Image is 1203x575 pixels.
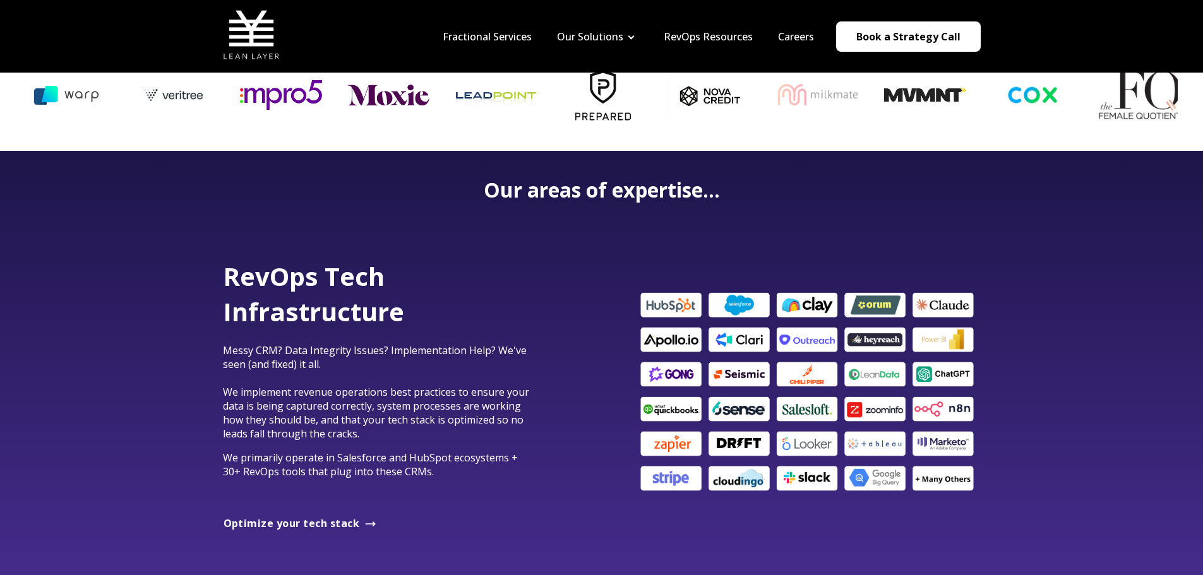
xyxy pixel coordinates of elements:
img: The FQ [1105,71,1187,119]
img: mpro5 [246,80,328,109]
span: Optimize your tech stack [224,516,360,530]
img: veritree [139,77,221,113]
img: leadpoint [461,54,543,136]
a: Book a Strategy Call [836,21,981,52]
img: Prepared-Logo [568,54,650,136]
img: moxie [354,85,436,105]
a: Our Solutions [557,30,623,44]
img: warp ai [32,79,114,112]
img: Lean Layer Logo [223,6,280,63]
a: Careers [778,30,814,44]
img: MVMNT [890,88,973,102]
a: RevOps Resources [664,30,753,44]
span: Messy CRM? Data Integrity Issues? Implementation Help? We've seen (and fixed) it all. We implemen... [223,343,529,441]
img: cox-logo-og-image [998,81,1080,109]
img: milkmate [783,83,865,107]
div: Navigation Menu [430,30,827,44]
strong: Our areas of expertise... [484,176,720,203]
img: b2b tech stack tools lean layer revenue operations (400 x 400 px) (850 x 500 px) [633,290,981,494]
span: We primarily operate in Salesforce and HubSpot ecosystems + 30+ RevOps tools that plug into these... [223,451,518,478]
img: nova_c [676,72,758,118]
a: Fractional Services [443,30,532,44]
a: Optimize your tech stack [223,518,378,531]
span: RevOps Tech Infrastructure [223,259,404,329]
